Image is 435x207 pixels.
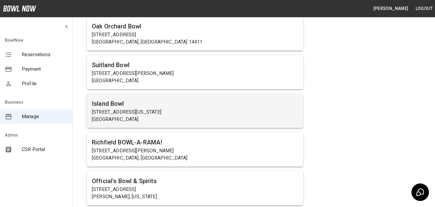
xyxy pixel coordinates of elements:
[92,147,298,154] p: [STREET_ADDRESS][PERSON_NAME]
[92,137,298,147] h6: Richfield BOWL-A-RAMA!
[413,3,435,14] button: Logout
[22,113,68,120] span: Manage
[371,3,411,14] button: [PERSON_NAME]
[92,77,298,84] p: [GEOGRAPHIC_DATA]
[92,38,298,46] p: [GEOGRAPHIC_DATA], [GEOGRAPHIC_DATA] 14411
[92,176,298,186] h6: Official's Bowl & Spirits
[92,116,298,123] p: [GEOGRAPHIC_DATA]
[22,66,68,73] span: Payment
[22,80,68,87] span: Profile
[92,99,298,108] h6: Island Bowl
[92,70,298,77] p: [STREET_ADDRESS][PERSON_NAME]
[92,193,298,200] p: [PERSON_NAME], [US_STATE]
[92,60,298,70] h6: Suitland Bowl
[92,108,298,116] p: [STREET_ADDRESS][US_STATE]
[22,51,68,58] span: Reservations
[92,154,298,162] p: [GEOGRAPHIC_DATA], [GEOGRAPHIC_DATA]
[92,186,298,193] p: [STREET_ADDRESS]
[22,146,68,153] span: CSR Portal
[92,21,298,31] h6: Oak Orchard Bowl
[3,5,36,11] img: logo
[92,31,298,38] p: [STREET_ADDRESS]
